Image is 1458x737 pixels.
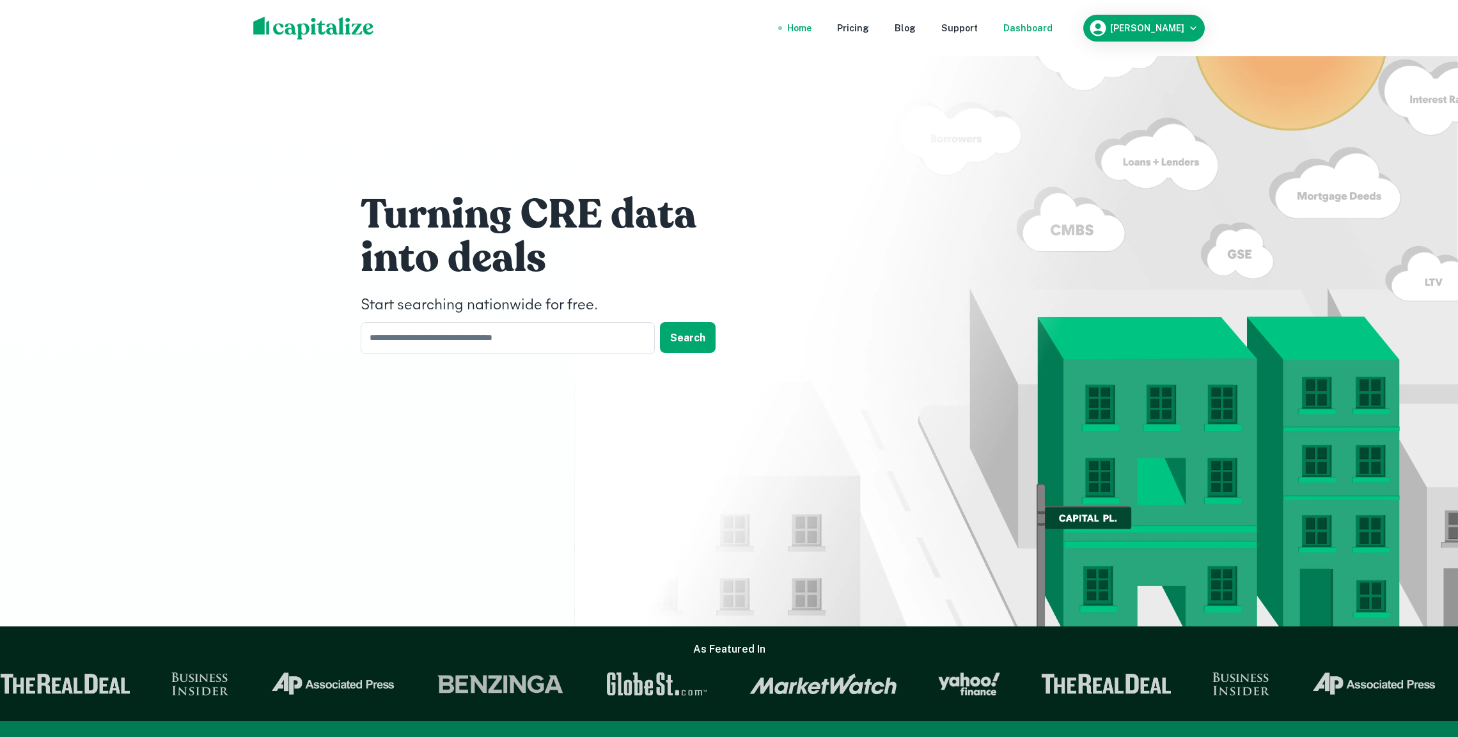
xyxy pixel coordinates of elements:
button: [PERSON_NAME] [1083,15,1205,42]
a: Pricing [837,21,869,35]
a: Support [941,21,978,35]
img: Associated Press [1311,672,1437,695]
img: Business Insider [171,672,228,695]
img: GlobeSt [605,672,709,695]
img: Benzinga [436,672,564,695]
h1: Turning CRE data [361,189,744,240]
h4: Start searching nationwide for free. [361,294,744,317]
a: Dashboard [1003,21,1053,35]
a: Blog [895,21,916,35]
img: Market Watch [749,673,897,695]
a: Home [787,21,811,35]
h6: [PERSON_NAME] [1110,24,1184,33]
img: The Real Deal [1041,674,1172,694]
img: Business Insider [1212,672,1270,695]
img: Yahoo Finance [937,672,999,695]
h1: into deals [361,233,744,284]
h6: As Featured In [693,642,765,657]
iframe: Chat Widget [1394,635,1458,696]
img: Associated Press [269,672,395,695]
img: capitalize-logo.png [253,17,374,40]
button: Search [660,322,716,353]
